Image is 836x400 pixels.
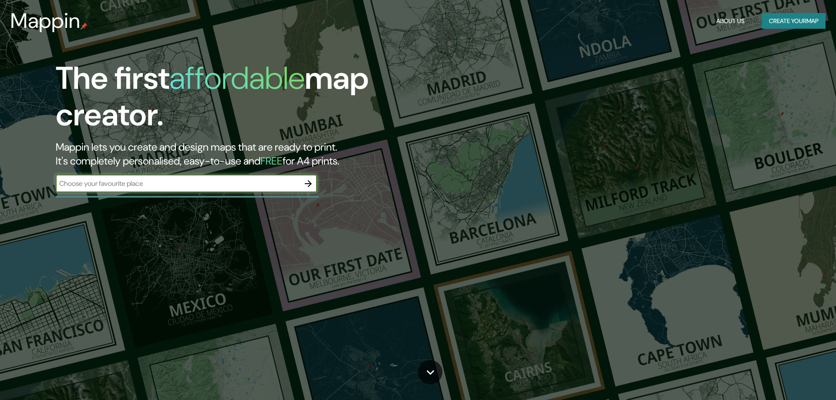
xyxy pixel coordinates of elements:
[713,13,748,29] button: About Us
[169,58,305,98] h1: affordable
[762,13,826,29] button: Create yourmap
[10,9,81,33] h3: Mappin
[260,154,283,168] h5: FREE
[56,60,474,140] h1: The first map creator.
[56,140,474,168] h2: Mappin lets you create and design maps that are ready to print. It's completely personalised, eas...
[56,178,300,188] input: Choose your favourite place
[81,23,88,30] img: mappin-pin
